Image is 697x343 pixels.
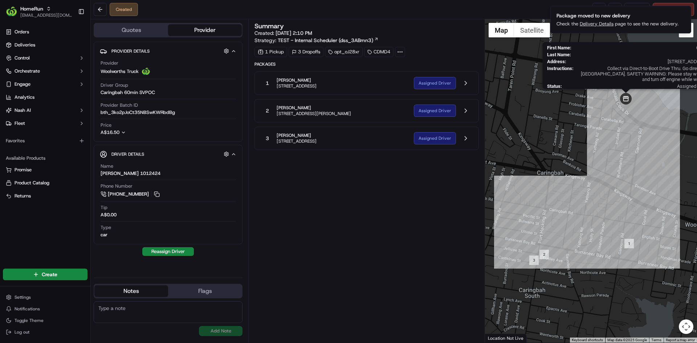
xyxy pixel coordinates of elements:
span: 2 [266,107,269,114]
button: Create [3,269,87,280]
a: Terms (opens in new tab) [651,338,661,342]
div: car [101,232,107,238]
span: [DATE] 2:10 PM [276,30,312,36]
div: Available Products [3,152,87,164]
span: Driver Details [111,151,144,157]
a: TEST - Internal Scheduler (dss_3ABmn3) [278,37,379,44]
button: Promise [3,164,87,176]
span: Deliveries [15,42,35,48]
button: HomeRunHomeRun[EMAIL_ADDRESS][DOMAIN_NAME] [3,3,75,20]
span: Last Name : [547,52,571,57]
span: Address : [547,59,566,64]
span: Name [101,163,113,170]
span: [PERSON_NAME] [277,132,317,138]
span: Toggle Theme [15,318,44,323]
button: Fleet [3,118,87,129]
div: [PERSON_NAME] 1012424 [101,170,160,177]
span: TEST - Internal Scheduler (dss_3ABmn3) [278,37,373,44]
span: Driver Group [101,82,128,89]
span: bth_3ko2pJoCt35NBSwKWRbdBg [101,109,175,116]
button: Driver Details [100,148,236,160]
button: Provider [168,24,242,36]
button: Reassign Driver [142,247,194,256]
div: 3 Dropoffs [289,47,323,57]
span: [PERSON_NAME] [277,105,351,111]
div: Strategy: [254,37,379,44]
button: HomeRun [20,5,43,12]
span: Caringbah 60min SVPOC [101,89,155,96]
a: Deliveries [3,39,87,51]
button: Engage [3,78,87,90]
a: Orders [3,26,87,38]
button: A$16.50 [101,129,164,136]
button: Orchestrate [3,65,87,77]
div: 1 Pickup [254,47,287,57]
button: Returns [3,190,87,202]
button: Keyboard shortcuts [572,338,603,343]
div: Check the page to see the new delivery. [557,21,678,27]
div: 2 [539,250,549,259]
span: Returns [15,193,31,199]
span: Promise [15,167,32,173]
div: CDMD4 [364,47,394,57]
span: Analytics [15,94,34,101]
span: Control [15,55,30,61]
span: 3 [266,135,269,142]
span: Type [101,224,111,231]
h3: Summary [254,23,284,29]
a: Report a map error [666,338,695,342]
button: Show satellite imagery [514,23,550,37]
img: HomeRun [6,6,17,17]
button: [EMAIL_ADDRESS][DOMAIN_NAME] [20,12,72,18]
button: Quotes [94,24,168,36]
button: Nash AI [3,105,87,116]
span: Woolworths Truck [101,68,139,75]
a: Open this area in Google Maps (opens a new window) [487,333,511,343]
img: Google [487,333,511,343]
span: Notifications [15,306,40,312]
span: Product Catalog [15,180,49,186]
span: [PHONE_NUMBER] [108,191,149,197]
span: Instructions : [547,66,573,82]
span: Provider Batch ID [101,102,138,109]
div: A$0.00 [101,212,117,218]
span: Engage [15,81,30,87]
span: Provider Details [111,48,150,54]
button: Log out [3,327,87,337]
div: 3 [529,256,539,265]
button: Map camera controls [679,319,693,334]
button: Notes [94,285,168,297]
button: Settings [3,292,87,302]
a: Product Catalog [6,180,85,186]
a: Delivery Details [580,21,614,27]
span: Price [101,122,111,128]
div: Location Not Live [485,334,527,343]
div: 1 [624,239,634,248]
span: Status : [547,83,562,89]
span: Settings [15,294,31,300]
span: 1 [266,79,269,87]
span: [STREET_ADDRESS] [277,138,317,144]
span: Created: [254,29,312,37]
span: First Name : [547,45,571,50]
span: Provider [101,60,118,66]
img: ww.png [142,67,150,76]
span: Nash AI [15,107,31,114]
div: Package moved to new delivery [557,12,678,19]
span: Orchestrate [15,68,40,74]
button: Product Catalog [3,177,87,189]
span: A$16.50 [101,129,119,135]
div: opt_oJ28xr [325,47,363,57]
span: [STREET_ADDRESS] [277,83,317,89]
a: Returns [6,193,85,199]
a: Promise [6,167,85,173]
span: Packages [254,61,478,67]
button: Provider Details [100,45,236,57]
button: Notifications [3,304,87,314]
span: Create [42,271,57,278]
button: Control [3,52,87,64]
div: Favorites [3,135,87,147]
a: Analytics [3,91,87,103]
